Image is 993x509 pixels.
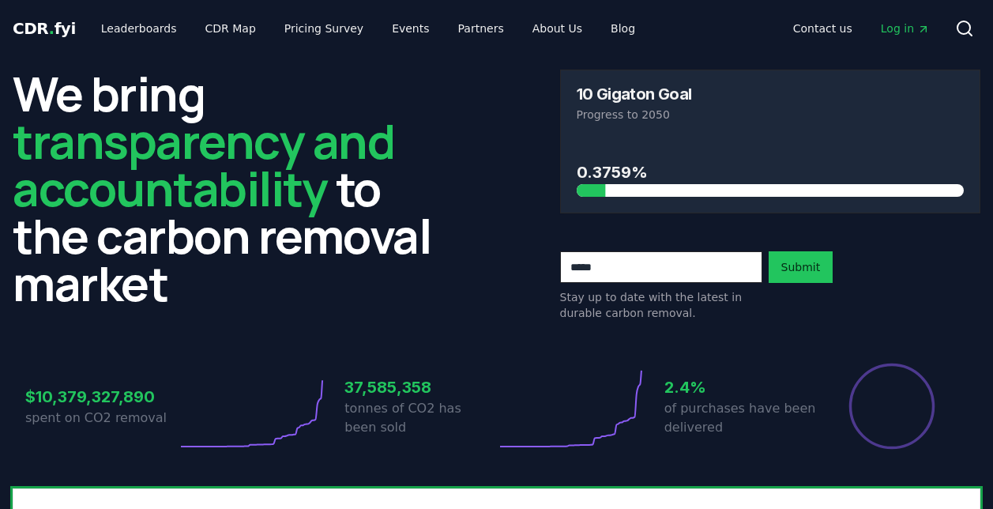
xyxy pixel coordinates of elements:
[881,21,930,36] span: Log in
[25,409,177,428] p: spent on CO2 removal
[49,19,55,38] span: .
[446,14,517,43] a: Partners
[560,289,762,321] p: Stay up to date with the latest in durable carbon removal.
[848,362,936,451] div: Percentage of sales delivered
[13,108,394,221] span: transparency and accountability
[780,14,942,43] nav: Main
[88,14,648,43] nav: Main
[272,14,376,43] a: Pricing Survey
[664,375,816,399] h3: 2.4%
[88,14,190,43] a: Leaderboards
[193,14,269,43] a: CDR Map
[577,86,692,102] h3: 10 Gigaton Goal
[13,70,434,307] h2: We bring to the carbon removal market
[598,14,648,43] a: Blog
[664,399,816,437] p: of purchases have been delivered
[577,107,965,123] p: Progress to 2050
[344,399,496,437] p: tonnes of CO2 has been sold
[769,251,833,283] button: Submit
[780,14,865,43] a: Contact us
[520,14,595,43] a: About Us
[13,19,76,38] span: CDR fyi
[25,385,177,409] h3: $10,379,327,890
[868,14,942,43] a: Log in
[379,14,442,43] a: Events
[13,17,76,40] a: CDR.fyi
[577,160,965,184] h3: 0.3759%
[344,375,496,399] h3: 37,585,358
